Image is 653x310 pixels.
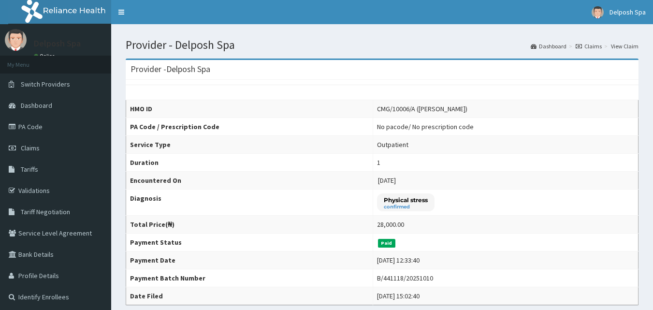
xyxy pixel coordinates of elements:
a: View Claim [611,42,638,50]
span: Paid [378,239,395,248]
p: Physical stress [384,196,428,204]
div: Outpatient [377,140,408,149]
th: Total Price(₦) [126,216,373,234]
a: Online [34,53,57,59]
th: Diagnosis [126,190,373,216]
a: Dashboard [531,42,566,50]
span: Dashboard [21,101,52,110]
div: [DATE] 15:02:40 [377,291,420,301]
th: Duration [126,154,373,172]
div: B/441118/20251010 [377,273,433,283]
th: Payment Status [126,234,373,251]
th: Encountered On [126,172,373,190]
span: Switch Providers [21,80,70,89]
img: User Image [5,29,27,51]
span: Tariff Negotiation [21,207,70,216]
th: Date Filed [126,287,373,305]
h3: Provider - Delposh Spa [131,65,210,74]
div: CMG/10006/A ([PERSON_NAME]) [377,104,467,114]
th: Service Type [126,136,373,154]
small: confirmed [384,205,428,209]
th: Payment Batch Number [126,269,373,287]
h1: Provider - Delposh Spa [126,39,638,51]
img: User Image [592,6,604,18]
a: Claims [576,42,602,50]
p: Delposh Spa [34,39,81,48]
div: [DATE] 12:33:40 [377,255,420,265]
div: No pacode / No prescription code [377,122,474,132]
th: HMO ID [126,100,373,118]
span: [DATE] [378,176,396,185]
th: Payment Date [126,251,373,269]
th: PA Code / Prescription Code [126,118,373,136]
span: Tariffs [21,165,38,174]
span: Claims [21,144,40,152]
div: 1 [377,158,380,167]
span: Delposh Spa [609,8,646,16]
div: 28,000.00 [377,220,404,229]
